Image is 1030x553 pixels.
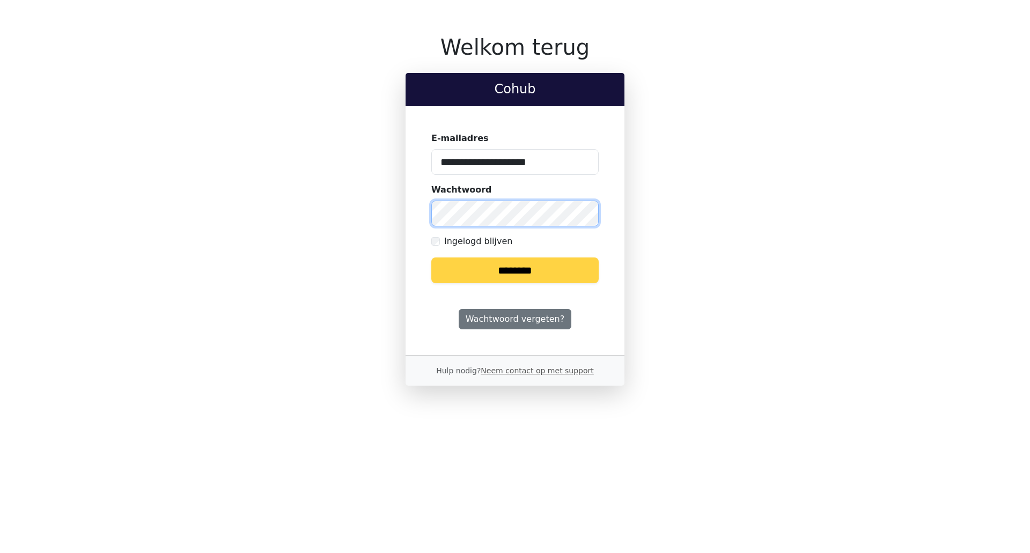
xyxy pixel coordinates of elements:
[431,183,492,196] label: Wachtwoord
[444,235,512,248] label: Ingelogd blijven
[481,366,593,375] a: Neem contact op met support
[414,82,616,97] h2: Cohub
[431,132,489,145] label: E-mailadres
[436,366,594,375] small: Hulp nodig?
[459,309,571,329] a: Wachtwoord vergeten?
[406,34,624,60] h1: Welkom terug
